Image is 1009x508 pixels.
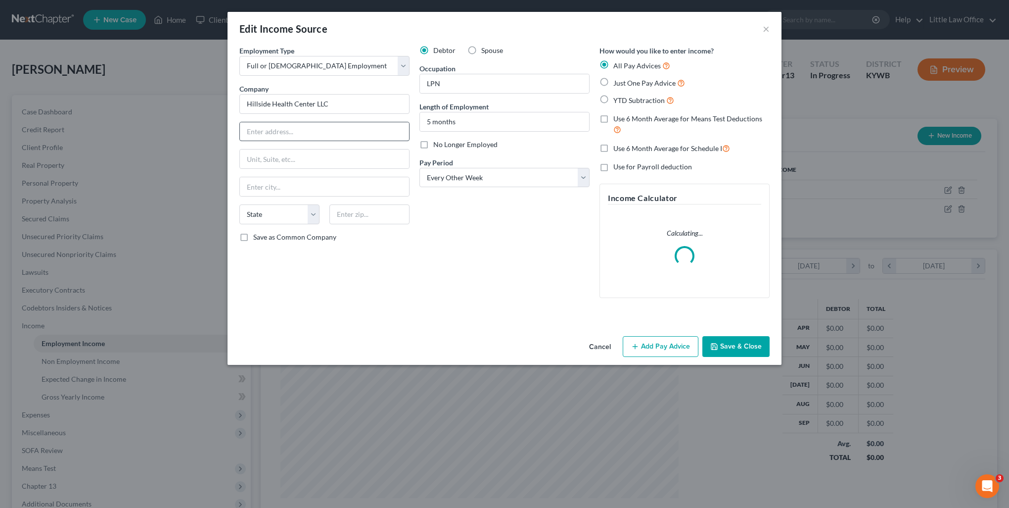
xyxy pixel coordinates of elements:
[433,140,498,149] span: No Longer Employed
[613,114,762,123] span: Use 6 Month Average for Means Test Deductions
[581,337,619,357] button: Cancel
[599,46,714,56] label: How would you like to enter income?
[613,162,692,171] span: Use for Payroll deduction
[481,46,503,54] span: Spouse
[613,144,722,152] span: Use 6 Month Average for Schedule I
[975,474,999,498] iframe: Intercom live chat
[239,85,269,93] span: Company
[253,233,336,241] span: Save as Common Company
[240,177,409,196] input: Enter city...
[419,158,453,167] span: Pay Period
[613,79,676,87] span: Just One Pay Advice
[613,96,665,104] span: YTD Subtraction
[419,63,456,74] label: Occupation
[623,336,698,357] button: Add Pay Advice
[608,228,761,238] p: Calculating...
[433,46,456,54] span: Debtor
[240,122,409,141] input: Enter address...
[613,61,661,70] span: All Pay Advices
[996,474,1004,482] span: 3
[239,47,294,55] span: Employment Type
[239,22,327,36] div: Edit Income Source
[239,94,410,114] input: Search company by name...
[329,204,410,224] input: Enter zip...
[420,112,589,131] input: ex: 2 years
[702,336,770,357] button: Save & Close
[420,74,589,93] input: --
[419,102,489,112] label: Length of Employment
[240,150,409,168] input: Unit, Suite, etc...
[763,23,770,35] button: ×
[608,192,761,204] h5: Income Calculator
